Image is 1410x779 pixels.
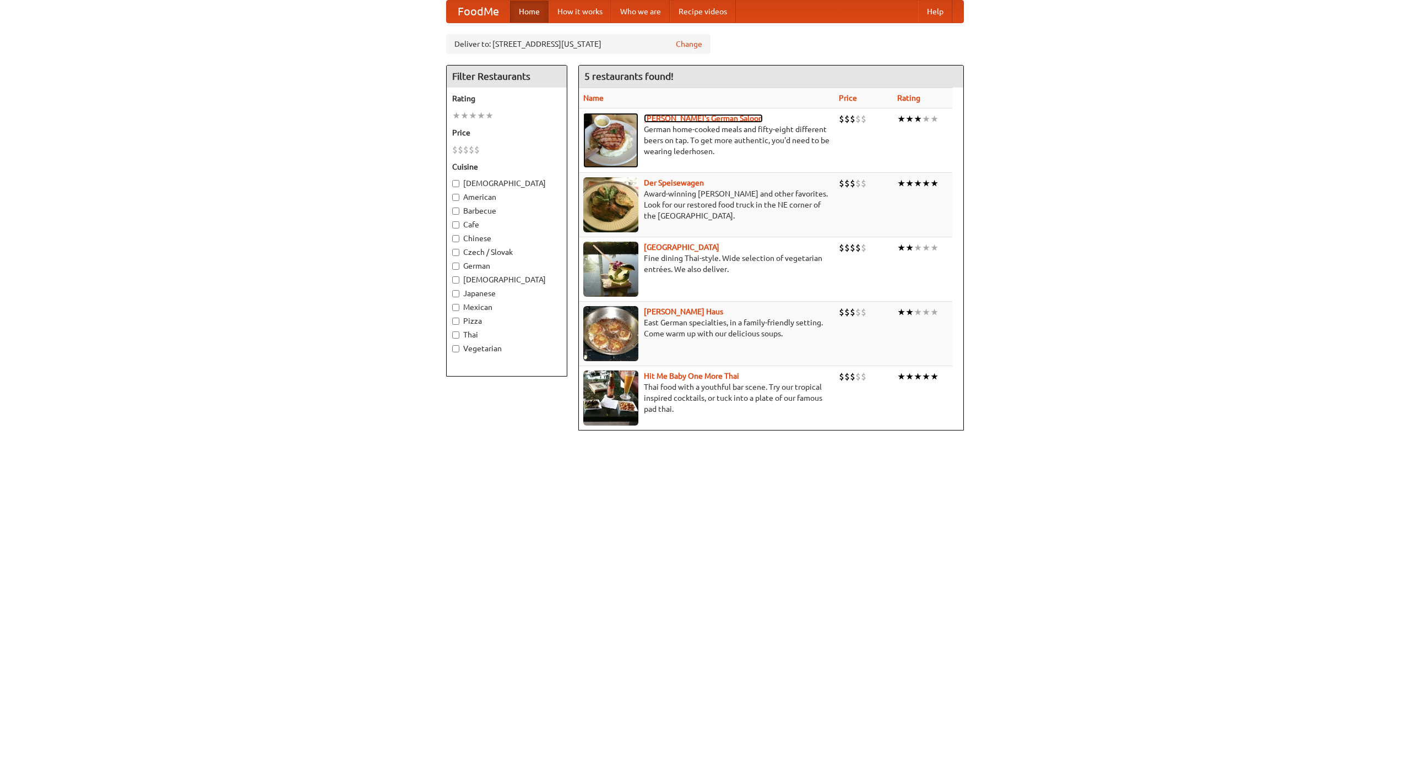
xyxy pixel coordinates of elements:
label: Thai [452,329,561,340]
li: $ [452,144,458,156]
li: ★ [897,113,905,125]
li: ★ [914,177,922,189]
label: Cafe [452,219,561,230]
li: ★ [914,371,922,383]
li: $ [855,242,861,254]
li: ★ [460,110,469,122]
a: How it works [549,1,611,23]
li: ★ [477,110,485,122]
p: Fine dining Thai-style. Wide selection of vegetarian entrées. We also deliver. [583,253,830,275]
li: $ [855,113,861,125]
input: Japanese [452,290,459,297]
li: ★ [922,177,930,189]
li: $ [850,306,855,318]
li: ★ [930,177,939,189]
input: Czech / Slovak [452,249,459,256]
label: Czech / Slovak [452,247,561,258]
li: $ [855,306,861,318]
li: $ [850,371,855,383]
li: ★ [922,113,930,125]
h4: Filter Restaurants [447,66,567,88]
a: Help [918,1,952,23]
li: $ [844,177,850,189]
li: $ [844,242,850,254]
label: Chinese [452,233,561,244]
label: Pizza [452,315,561,326]
li: $ [839,242,844,254]
li: $ [844,371,850,383]
li: $ [861,113,866,125]
li: ★ [914,113,922,125]
li: $ [861,177,866,189]
img: satay.jpg [583,242,638,297]
li: $ [839,371,844,383]
a: [PERSON_NAME] Haus [644,307,723,316]
li: $ [469,144,474,156]
a: Home [510,1,549,23]
b: Der Speisewagen [644,178,704,187]
h5: Rating [452,93,561,104]
img: esthers.jpg [583,113,638,168]
input: Mexican [452,304,459,311]
input: German [452,263,459,270]
a: Hit Me Baby One More Thai [644,372,739,380]
li: ★ [905,113,914,125]
li: ★ [905,177,914,189]
p: Award-winning [PERSON_NAME] and other favorites. Look for our restored food truck in the NE corne... [583,188,830,221]
a: Price [839,94,857,102]
li: ★ [905,371,914,383]
ng-pluralize: 5 restaurants found! [584,71,674,81]
li: $ [855,371,861,383]
a: [PERSON_NAME]'s German Saloon [644,114,763,123]
label: American [452,192,561,203]
li: ★ [922,242,930,254]
input: Vegetarian [452,345,459,352]
li: $ [463,144,469,156]
label: German [452,260,561,271]
li: $ [861,242,866,254]
label: Barbecue [452,205,561,216]
p: Thai food with a youthful bar scene. Try our tropical inspired cocktails, or tuck into a plate of... [583,382,830,415]
li: $ [850,177,855,189]
li: ★ [897,242,905,254]
li: $ [850,242,855,254]
li: ★ [905,306,914,318]
li: ★ [914,306,922,318]
li: ★ [930,242,939,254]
li: ★ [914,242,922,254]
a: [GEOGRAPHIC_DATA] [644,243,719,252]
li: ★ [897,177,905,189]
li: $ [861,306,866,318]
li: $ [855,177,861,189]
p: East German specialties, in a family-friendly setting. Come warm up with our delicious soups. [583,317,830,339]
input: Barbecue [452,208,459,215]
input: Chinese [452,235,459,242]
li: $ [839,113,844,125]
input: Cafe [452,221,459,228]
li: ★ [452,110,460,122]
input: [DEMOGRAPHIC_DATA] [452,180,459,187]
img: kohlhaus.jpg [583,306,638,361]
p: German home-cooked meals and fifty-eight different beers on tap. To get more authentic, you'd nee... [583,124,830,157]
li: ★ [930,371,939,383]
li: $ [458,144,463,156]
li: ★ [922,371,930,383]
input: American [452,194,459,201]
input: [DEMOGRAPHIC_DATA] [452,276,459,284]
li: ★ [922,306,930,318]
li: ★ [930,113,939,125]
h5: Cuisine [452,161,561,172]
li: $ [844,306,850,318]
li: $ [861,371,866,383]
label: Japanese [452,288,561,299]
li: ★ [905,242,914,254]
li: $ [839,306,844,318]
label: Mexican [452,302,561,313]
input: Pizza [452,318,459,325]
img: babythai.jpg [583,371,638,426]
a: Name [583,94,604,102]
li: ★ [930,306,939,318]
